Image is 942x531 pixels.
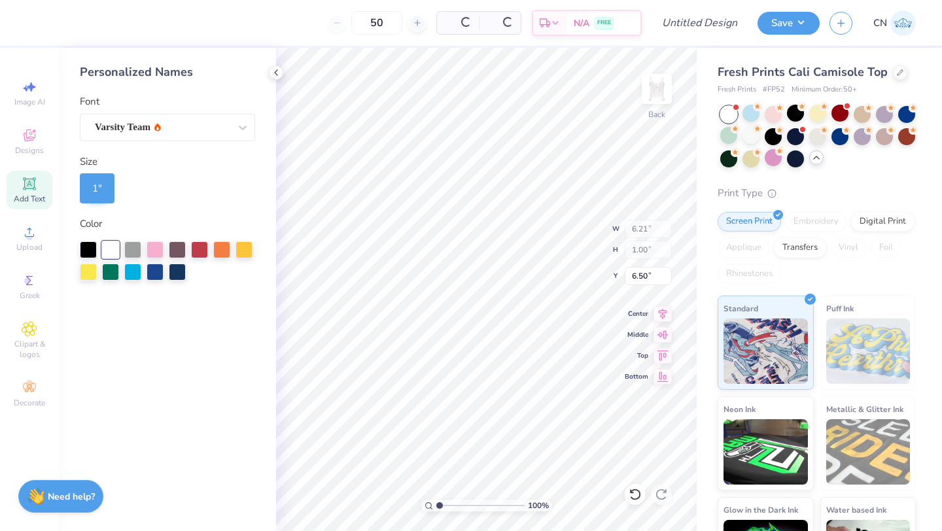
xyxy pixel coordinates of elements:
[826,301,854,315] span: Puff Ink
[724,301,758,315] span: Standard
[351,11,402,35] input: – –
[7,339,52,360] span: Clipart & logos
[871,238,901,258] div: Foil
[644,76,670,102] img: Back
[718,64,888,80] span: Fresh Prints Cali Camisole Top
[826,419,911,485] img: Metallic & Glitter Ink
[20,290,40,301] span: Greek
[80,216,255,231] div: Color
[826,402,903,416] span: Metallic & Glitter Ink
[851,212,915,231] div: Digital Print
[14,194,45,204] span: Add Text
[792,84,857,95] span: Minimum Order: 50 +
[80,173,114,203] div: 1 "
[648,109,665,120] div: Back
[80,63,255,81] div: Personalized Names
[763,84,785,95] span: # FP52
[80,154,255,169] div: Size
[14,97,45,107] span: Image AI
[890,10,916,36] img: Caroline Nicol
[718,186,916,201] div: Print Type
[826,318,911,384] img: Puff Ink
[718,212,781,231] div: Screen Print
[14,398,45,408] span: Decorate
[724,419,808,485] img: Neon Ink
[625,372,648,381] span: Bottom
[724,402,756,416] span: Neon Ink
[574,16,589,30] span: N/A
[597,18,611,27] span: FREE
[718,84,756,95] span: Fresh Prints
[625,330,648,339] span: Middle
[785,212,847,231] div: Embroidery
[625,351,648,360] span: Top
[652,10,748,36] input: Untitled Design
[48,490,95,503] strong: Need help?
[15,145,44,156] span: Designs
[528,500,549,511] span: 100 %
[16,242,43,252] span: Upload
[724,503,798,517] span: Glow in the Dark Ink
[758,12,820,35] button: Save
[718,238,770,258] div: Applique
[80,94,99,109] label: Font
[826,503,886,517] span: Water based Ink
[724,318,808,384] img: Standard
[625,309,648,318] span: Center
[830,238,867,258] div: Vinyl
[873,10,916,36] a: CN
[774,238,826,258] div: Transfers
[873,16,887,31] span: CN
[718,264,781,284] div: Rhinestones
